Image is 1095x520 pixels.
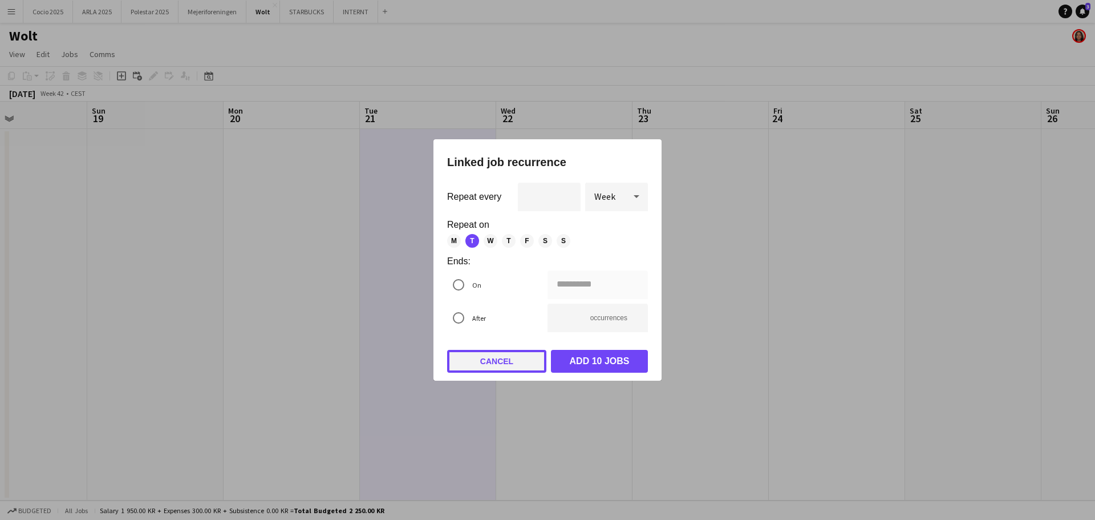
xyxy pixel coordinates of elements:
[447,350,546,373] button: Cancel
[520,234,534,248] span: F
[447,257,648,266] label: Ends:
[594,191,615,202] span: Week
[551,350,648,373] button: Add 10 jobs
[470,309,486,327] label: After
[465,234,479,248] span: T
[447,192,501,201] label: Repeat every
[447,153,648,171] h1: Linked job recurrence
[470,276,481,294] label: On
[484,234,497,248] span: W
[557,234,570,248] span: S
[447,220,648,229] label: Repeat on
[447,234,648,248] mat-chip-listbox: Repeat weekly
[447,234,461,248] span: M
[538,234,552,248] span: S
[502,234,516,248] span: T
